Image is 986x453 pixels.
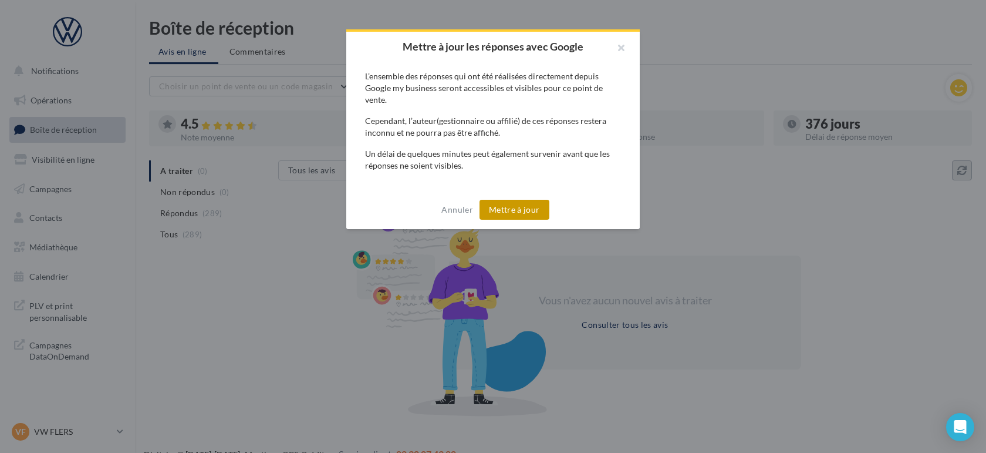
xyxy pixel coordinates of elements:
[437,203,477,217] button: Annuler
[946,413,974,441] div: Open Intercom Messenger
[480,200,549,220] button: Mettre à jour
[365,115,621,139] div: Cependant, l’auteur(gestionnaire ou affilié) de ces réponses restera inconnu et ne pourra pas êtr...
[365,148,621,172] div: Un délai de quelques minutes peut également survenir avant que les réponses ne soient visibles.
[365,71,603,105] span: L’ensemble des réponses qui ont été réalisées directement depuis Google my business seront access...
[365,41,621,52] h2: Mettre à jour les réponses avec Google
